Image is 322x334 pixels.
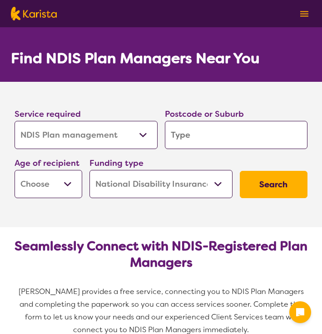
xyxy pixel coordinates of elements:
button: Search [240,171,307,198]
label: Postcode or Suburb [165,109,244,120]
h1: Find NDIS Plan Managers Near You [11,49,260,67]
img: menu [300,11,308,17]
label: Service required [15,109,81,120]
h2: Seamlessly Connect with NDIS-Registered Plan Managers [11,238,311,271]
label: Age of recipient [15,158,79,169]
input: Type [165,121,308,149]
label: Funding type [89,158,144,169]
img: Karista logo [11,7,57,20]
